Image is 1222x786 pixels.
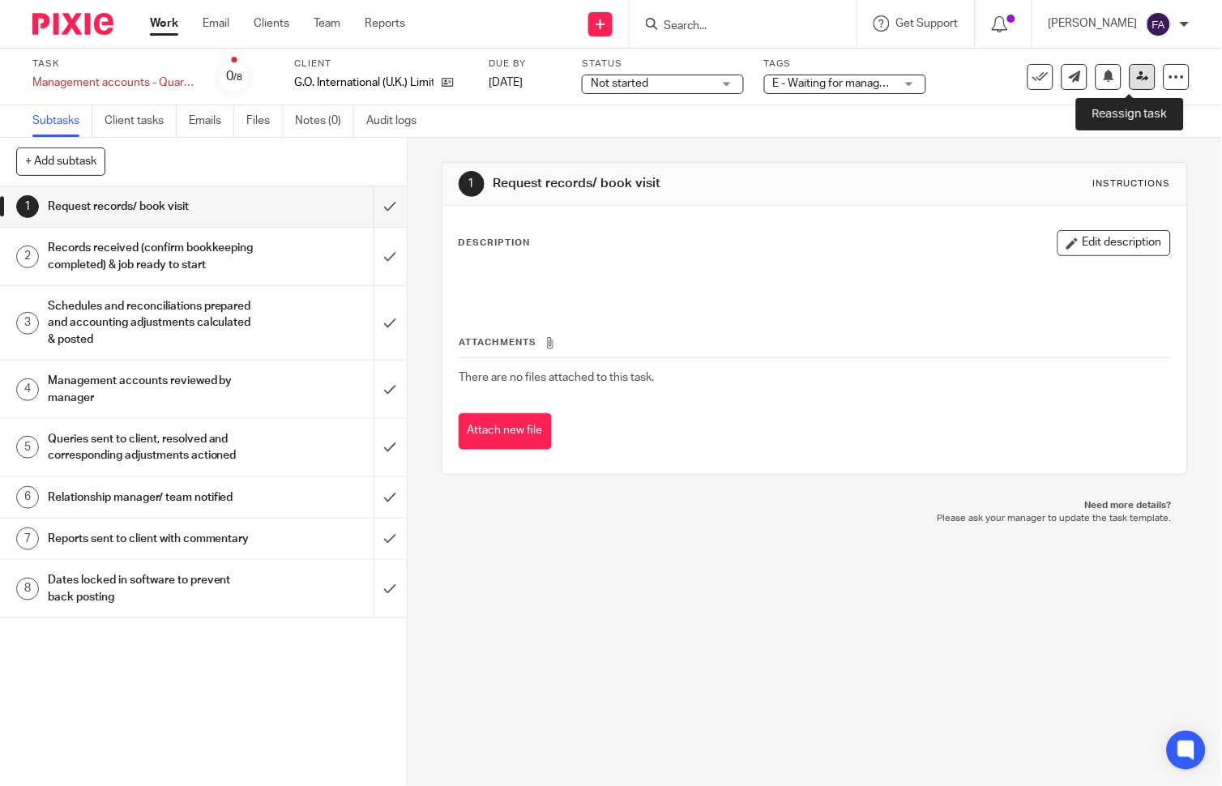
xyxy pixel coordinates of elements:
[459,171,485,197] div: 1
[48,485,254,510] h1: Relationship manager/ team notified
[48,427,254,468] h1: Queries sent to client, resolved and corresponding adjustments actioned
[489,77,523,88] span: [DATE]
[365,15,405,32] a: Reports
[246,105,283,137] a: Files
[493,175,849,192] h1: Request records/ book visit
[459,413,552,450] button: Attach new file
[16,246,39,268] div: 2
[16,436,39,459] div: 5
[16,147,105,175] button: + Add subtask
[105,105,177,137] a: Client tasks
[489,58,562,70] label: Due by
[226,67,242,86] div: 0
[1146,11,1172,37] img: svg%3E
[459,372,655,383] span: There are no files attached to this task.
[773,78,972,89] span: E - Waiting for manager review/approval
[295,105,354,137] a: Notes (0)
[32,13,113,35] img: Pixie
[32,58,194,70] label: Task
[16,578,39,600] div: 8
[48,369,254,410] h1: Management accounts reviewed by manager
[1057,230,1171,256] button: Edit description
[48,568,254,609] h1: Dates locked in software to prevent back posting
[1093,177,1171,190] div: Instructions
[48,236,254,277] h1: Records received (confirm bookkeeping completed) & job ready to start
[254,15,289,32] a: Clients
[32,75,194,91] div: Management accounts - Quarterly
[764,58,926,70] label: Tags
[32,105,92,137] a: Subtasks
[16,378,39,401] div: 4
[203,15,229,32] a: Email
[458,499,1173,512] p: Need more details?
[459,237,531,250] p: Description
[150,15,178,32] a: Work
[366,105,429,137] a: Audit logs
[582,58,744,70] label: Status
[314,15,340,32] a: Team
[16,528,39,550] div: 7
[459,338,537,347] span: Attachments
[189,105,234,137] a: Emails
[16,195,39,218] div: 1
[48,527,254,551] h1: Reports sent to client with commentary
[233,73,242,82] small: /8
[1049,15,1138,32] p: [PERSON_NAME]
[16,312,39,335] div: 3
[294,58,468,70] label: Client
[591,78,648,89] span: Not started
[48,194,254,219] h1: Request records/ book visit
[458,512,1173,525] p: Please ask your manager to update the task template.
[48,294,254,352] h1: Schedules and reconciliations prepared and accounting adjustments calculated & posted
[16,486,39,509] div: 6
[896,18,959,29] span: Get Support
[662,19,808,34] input: Search
[294,75,434,91] p: G.O. International (U.K.) Limited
